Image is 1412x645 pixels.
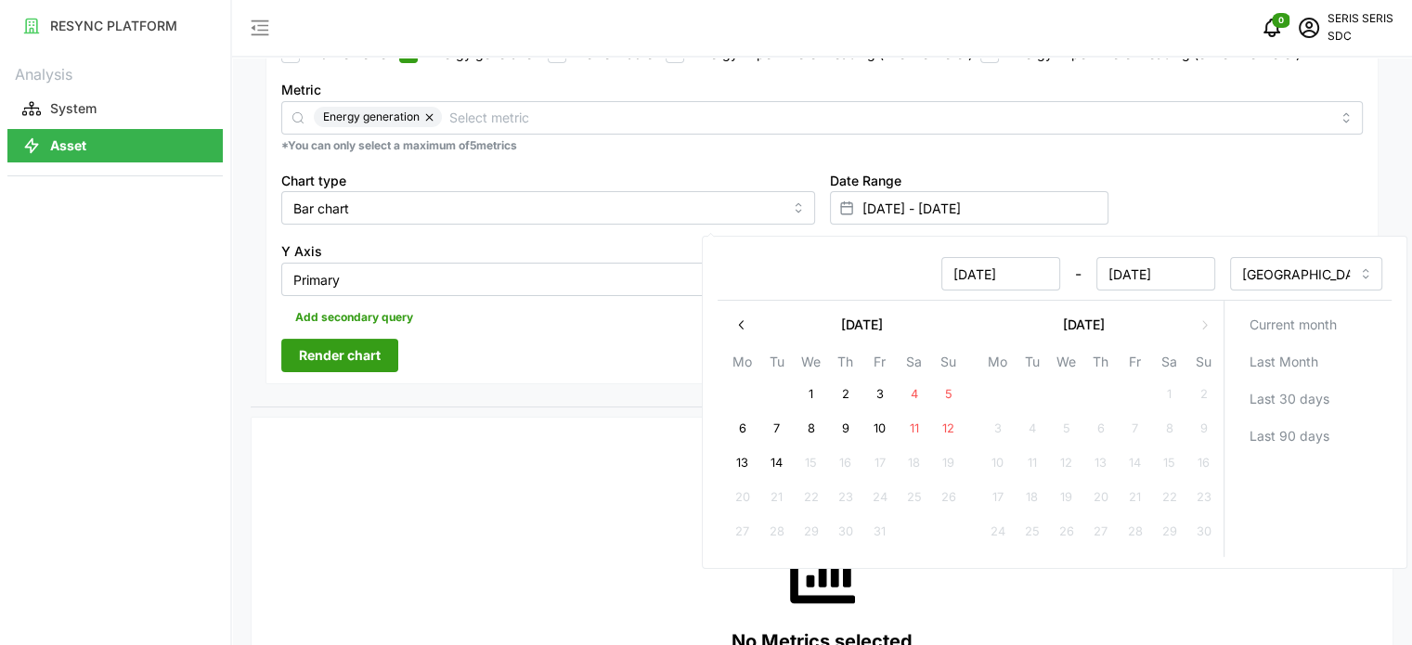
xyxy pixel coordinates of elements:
button: 31 October 2025 [862,515,896,548]
button: 9 November 2025 [1186,412,1220,445]
th: Tu [1015,351,1049,378]
button: 1 November 2025 [1152,378,1185,411]
th: Fr [1118,351,1152,378]
div: - [727,257,1215,290]
button: 10 November 2025 [980,446,1014,480]
span: 0 [1278,14,1284,27]
button: 29 October 2025 [794,515,827,548]
input: Select Y axis [281,263,815,296]
button: Asset [7,129,223,162]
button: 16 November 2025 [1186,446,1220,480]
button: 13 November 2025 [1083,446,1117,480]
button: 30 October 2025 [828,515,861,548]
label: Date Range [830,171,901,191]
span: Energy generation [323,107,420,127]
button: 19 November 2025 [1049,481,1082,514]
button: 8 October 2025 [794,412,827,445]
button: 25 October 2025 [897,481,930,514]
button: 28 October 2025 [759,515,793,548]
span: Last 30 days [1249,383,1328,415]
a: RESYNC PLATFORM [7,7,223,45]
button: Render chart [281,339,398,372]
button: 1 October 2025 [794,378,827,411]
button: 21 November 2025 [1118,481,1151,514]
button: 17 November 2025 [980,481,1014,514]
div: Select date range [702,236,1407,569]
button: 7 November 2025 [1118,412,1151,445]
label: Y Axis [281,241,322,262]
button: 6 November 2025 [1083,412,1117,445]
th: We [794,351,828,378]
p: RESYNC PLATFORM [50,17,177,35]
span: Last 90 days [1249,420,1328,452]
button: 11 October 2025 [897,412,930,445]
th: Sa [1152,351,1186,378]
button: 5 November 2025 [1049,412,1082,445]
button: [DATE] [758,308,965,342]
button: 28 November 2025 [1118,515,1151,548]
th: Th [1083,351,1118,378]
button: 2 November 2025 [1186,378,1220,411]
button: 4 October 2025 [897,378,930,411]
th: Fr [862,351,897,378]
button: 22 October 2025 [794,481,827,514]
button: Current month [1231,308,1384,342]
button: 26 November 2025 [1049,515,1082,548]
button: 6 October 2025 [725,412,758,445]
button: 24 November 2025 [980,515,1014,548]
a: Asset [7,127,223,164]
label: Chart type [281,171,346,191]
button: 26 October 2025 [931,481,965,514]
button: 20 October 2025 [725,481,758,514]
button: [DATE] [980,308,1187,342]
button: System [7,92,223,125]
button: 30 November 2025 [1186,515,1220,548]
span: Last Month [1249,346,1317,378]
button: 27 November 2025 [1083,515,1117,548]
p: Analysis [7,59,223,86]
button: 27 October 2025 [725,515,758,548]
button: 18 November 2025 [1015,481,1048,514]
th: Th [828,351,862,378]
button: 17 October 2025 [862,446,896,480]
button: 15 October 2025 [794,446,827,480]
button: 23 November 2025 [1186,481,1220,514]
button: 23 October 2025 [828,481,861,514]
span: Current month [1249,309,1336,341]
button: 14 October 2025 [759,446,793,480]
button: 25 November 2025 [1015,515,1048,548]
button: 4 November 2025 [1015,412,1048,445]
button: 3 October 2025 [862,378,896,411]
input: Select chart type [281,191,815,225]
button: Add secondary query [281,303,427,331]
th: Mo [725,351,759,378]
button: RESYNC PLATFORM [7,9,223,43]
button: 22 November 2025 [1152,481,1185,514]
button: 7 October 2025 [759,412,793,445]
button: 2 October 2025 [828,378,861,411]
button: 29 November 2025 [1152,515,1185,548]
button: schedule [1290,9,1328,46]
p: SDC [1328,28,1393,45]
th: Su [931,351,965,378]
a: System [7,90,223,127]
button: Last 30 days [1231,382,1384,416]
button: 19 October 2025 [931,446,965,480]
button: 21 October 2025 [759,481,793,514]
button: 5 October 2025 [931,378,965,411]
button: notifications [1253,9,1290,46]
span: Add secondary query [295,304,413,330]
button: 10 October 2025 [862,412,896,445]
button: 12 October 2025 [931,412,965,445]
th: Su [1186,351,1221,378]
button: 8 November 2025 [1152,412,1185,445]
p: SERIS SERIS [1328,10,1393,28]
button: 11 November 2025 [1015,446,1048,480]
span: Render chart [299,340,381,371]
p: System [50,99,97,118]
button: 3 November 2025 [980,412,1014,445]
th: Sa [897,351,931,378]
button: 9 October 2025 [828,412,861,445]
th: We [1049,351,1083,378]
button: Last Month [1231,345,1384,379]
